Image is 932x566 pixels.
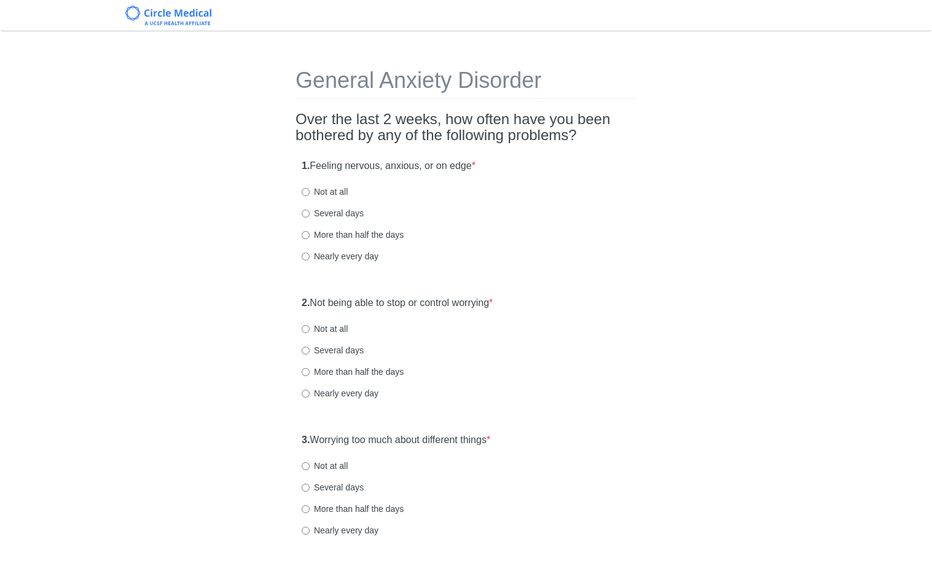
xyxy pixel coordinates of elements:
[302,188,310,196] input: Not at all
[302,460,348,472] label: Not at all
[302,347,310,355] input: Several days
[302,390,310,398] input: Nearly every day
[302,481,364,493] label: Several days
[125,6,212,25] img: Circle Medical Logo
[302,250,378,262] label: Nearly every day
[302,186,348,198] label: Not at all
[302,253,310,261] input: Nearly every day
[302,323,348,335] label: Not at all
[302,296,493,310] label: Not being able to stop or control worrying
[302,366,404,378] label: More than half the days
[302,210,310,218] input: Several days
[302,229,404,241] label: More than half the days
[296,111,636,144] h2: Over the last 2 weeks, how often have you been bothered by any of the following problems?
[302,503,404,515] label: More than half the days
[302,207,364,219] label: Several days
[302,524,378,537] label: Nearly every day
[302,527,310,535] input: Nearly every day
[302,387,378,399] label: Nearly every day
[302,434,310,445] strong: 3.
[302,159,476,173] label: Feeling nervous, anxious, or on edge
[302,160,310,171] strong: 1.
[302,297,310,308] strong: 2.
[302,505,310,513] input: More than half the days
[296,68,636,99] h1: General Anxiety Disorder
[302,231,310,239] input: More than half the days
[302,368,310,376] input: More than half the days
[302,462,310,470] input: Not at all
[302,344,364,356] label: Several days
[302,325,310,333] input: Not at all
[302,433,490,447] label: Worrying too much about different things
[302,484,310,492] input: Several days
